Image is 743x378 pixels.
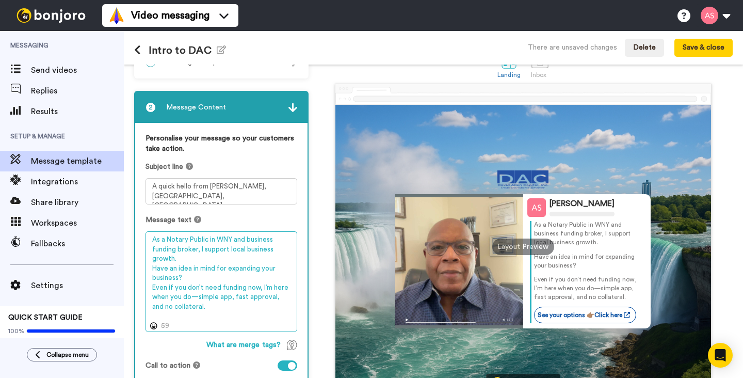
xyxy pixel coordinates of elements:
[31,217,124,229] span: Workspaces
[206,340,281,350] span: What are merge tags?
[8,327,24,335] span: 100%
[395,313,523,328] img: player-controls-full.svg
[497,71,521,78] div: Landing
[31,196,124,209] span: Share library
[526,48,554,84] a: Inbox
[497,170,548,189] img: 84c85c1d-9d11-4228-bcd8-3cd254690dff
[146,162,183,172] span: Subject line
[31,176,124,188] span: Integrations
[146,360,190,371] span: Call to action
[46,351,89,359] span: Collapse menu
[131,8,209,23] span: Video messaging
[31,85,124,97] span: Replies
[31,238,124,250] span: Fallbacks
[146,133,297,154] label: Personalise your message so your customers take action.
[625,39,664,57] button: Delete
[31,279,124,292] span: Settings
[708,343,733,368] div: Open Intercom Messenger
[134,44,226,56] h1: Intro to DAC
[528,42,617,53] div: There are unsaved changes
[534,220,644,247] p: As a Notary Public in WNY and business funding broker, I support local business growth.
[674,39,733,57] button: Save & close
[146,231,297,332] textarea: As a Notary Public in WNY and business funding broker, I support local business growth. Have an i...
[527,198,546,217] img: Profile Image
[8,314,83,321] span: QUICK START GUIDE
[531,71,549,78] div: Inbox
[534,253,644,270] p: Have an idea in mind for expanding your business?
[534,307,636,323] a: See your options 👉🏽Click here
[108,7,125,24] img: vm-color.svg
[287,340,297,350] img: TagTips.svg
[492,239,554,255] div: Layout Preview
[288,103,297,112] img: arrow.svg
[27,348,97,361] button: Collapse menu
[534,275,644,302] p: Even if you don’t need funding now, I’m here when you do—simple app, fast approval, and no collat...
[492,48,526,84] a: Landing
[31,155,124,167] span: Message template
[31,105,124,118] span: Results
[12,8,90,23] img: bj-logo-header-white.svg
[31,64,124,76] span: Send videos
[550,199,615,209] div: [PERSON_NAME]
[146,178,297,204] textarea: A quick hello from [PERSON_NAME], [GEOGRAPHIC_DATA], [GEOGRAPHIC_DATA]
[166,102,226,113] span: Message Content
[146,215,191,225] span: Message text
[146,102,156,113] span: 2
